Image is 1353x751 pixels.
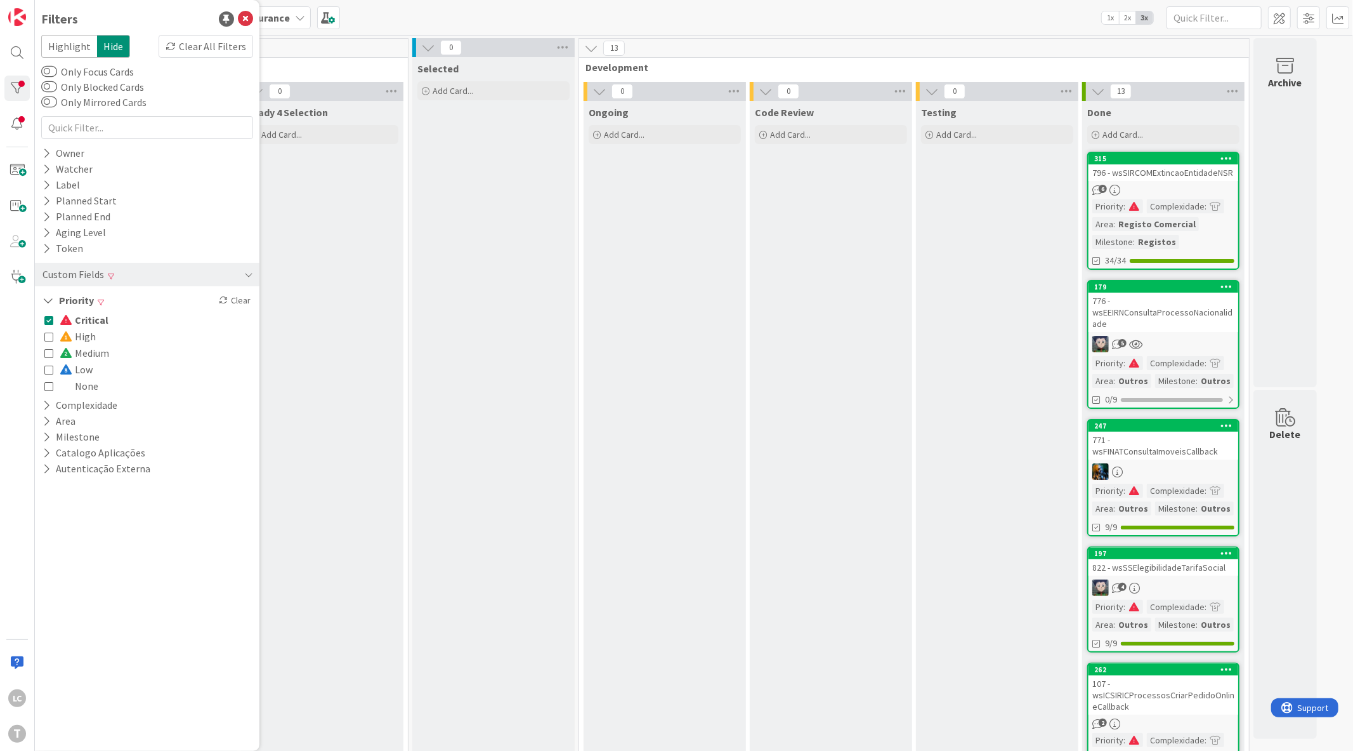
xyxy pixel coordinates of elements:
[1102,11,1119,24] span: 1x
[60,378,98,394] span: None
[1205,733,1206,747] span: :
[1092,235,1133,249] div: Milestone
[60,345,109,361] span: Medium
[1088,675,1238,715] div: 107 - wsICSIRICProcessosCriarPedidoOnlineCallback
[41,96,57,109] button: Only Mirrored Cards
[1113,618,1115,632] span: :
[1155,618,1196,632] div: Milestone
[1269,75,1302,90] div: Archive
[1123,356,1125,370] span: :
[1094,282,1238,291] div: 179
[1092,733,1123,747] div: Priority
[60,312,108,328] span: Critical
[1196,502,1198,515] span: :
[44,378,98,394] button: None
[41,65,57,78] button: Only Focus Cards
[1135,235,1179,249] div: Registos
[41,413,77,429] button: Area
[1088,432,1238,460] div: 771 - wsFINATConsultaImoveisCallback
[1123,199,1125,213] span: :
[1119,11,1136,24] span: 2x
[944,84,965,99] span: 0
[1205,600,1206,614] span: :
[604,129,644,140] span: Add Card...
[1155,374,1196,388] div: Milestone
[216,293,253,309] div: Clear
[1088,281,1238,332] div: 179776 - wsEEIRNConsultaProcessoNacionalidade
[1088,420,1238,432] div: 247
[1088,559,1238,576] div: 822 - wsSSElegibilidadeTarifaSocial
[1092,502,1113,515] div: Area
[1270,427,1301,442] div: Delete
[8,689,26,707] div: LC
[1092,199,1123,213] div: Priority
[261,129,302,140] span: Add Card...
[41,193,118,209] div: Planned Start
[1094,665,1238,674] div: 262
[1115,618,1151,632] div: Outros
[41,225,107,241] div: Aging Level
[44,328,96,345] button: High
[1088,293,1238,332] div: 776 - wsEEIRNConsultaProcessoNacionalidade
[44,345,109,361] button: Medium
[1205,484,1206,498] span: :
[755,106,814,119] span: Code Review
[1092,374,1113,388] div: Area
[589,106,629,119] span: Ongoing
[1105,521,1117,534] span: 9/9
[921,106,957,119] span: Testing
[1102,129,1143,140] span: Add Card...
[440,40,462,55] span: 0
[41,267,105,282] div: Custom Fields
[44,361,93,378] button: Low
[1088,153,1238,181] div: 315796 - wsSIRCOMExtincaoEntidadeNSR
[1205,199,1206,213] span: :
[41,429,101,445] button: Milestone
[1147,356,1205,370] div: Complexidade
[1136,11,1153,24] span: 3x
[1094,422,1238,430] div: 247
[41,461,152,477] button: Autenticação Externa
[41,161,94,177] div: Watcher
[1087,547,1239,653] a: 197822 - wsSSElegibilidadeTarifaSocialLSPriority:Complexidade:Area:OutrosMilestone:Outros9/9
[41,116,253,139] input: Quick Filter...
[1110,84,1132,99] span: 13
[41,81,57,93] button: Only Blocked Cards
[1092,600,1123,614] div: Priority
[1115,217,1199,231] div: Registo Comercial
[1133,235,1135,249] span: :
[1113,502,1115,515] span: :
[41,293,95,309] button: Priority
[1087,280,1239,409] a: 179776 - wsEEIRNConsultaProcessoNacionalidadeLSPriority:Complexidade:Area:OutrosMilestone:Outros0/9
[417,62,459,75] span: Selected
[41,241,84,256] div: Token
[1147,600,1205,614] div: Complexidade
[1167,6,1262,29] input: Quick Filter...
[1118,583,1127,591] span: 4
[603,41,625,56] span: 13
[41,64,134,79] label: Only Focus Cards
[1092,580,1109,596] img: LS
[8,8,26,26] img: Visit kanbanzone.com
[246,106,328,119] span: Ready 4 Selection
[433,85,473,96] span: Add Card...
[41,445,147,461] button: Catalogo Aplicações
[1088,664,1238,715] div: 262107 - wsICSIRICProcessosCriarPedidoOnlineCallback
[1092,356,1123,370] div: Priority
[1105,637,1117,650] span: 9/9
[1088,463,1238,480] div: JC
[611,84,633,99] span: 0
[41,95,147,110] label: Only Mirrored Cards
[1088,548,1238,559] div: 197
[1147,733,1205,747] div: Complexidade
[1088,281,1238,293] div: 179
[44,312,108,328] button: Critical
[778,84,799,99] span: 0
[1092,484,1123,498] div: Priority
[1113,374,1115,388] span: :
[1088,164,1238,181] div: 796 - wsSIRCOMExtincaoEntidadeNSR
[1094,154,1238,163] div: 315
[1147,199,1205,213] div: Complexidade
[770,129,811,140] span: Add Card...
[269,84,291,99] span: 0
